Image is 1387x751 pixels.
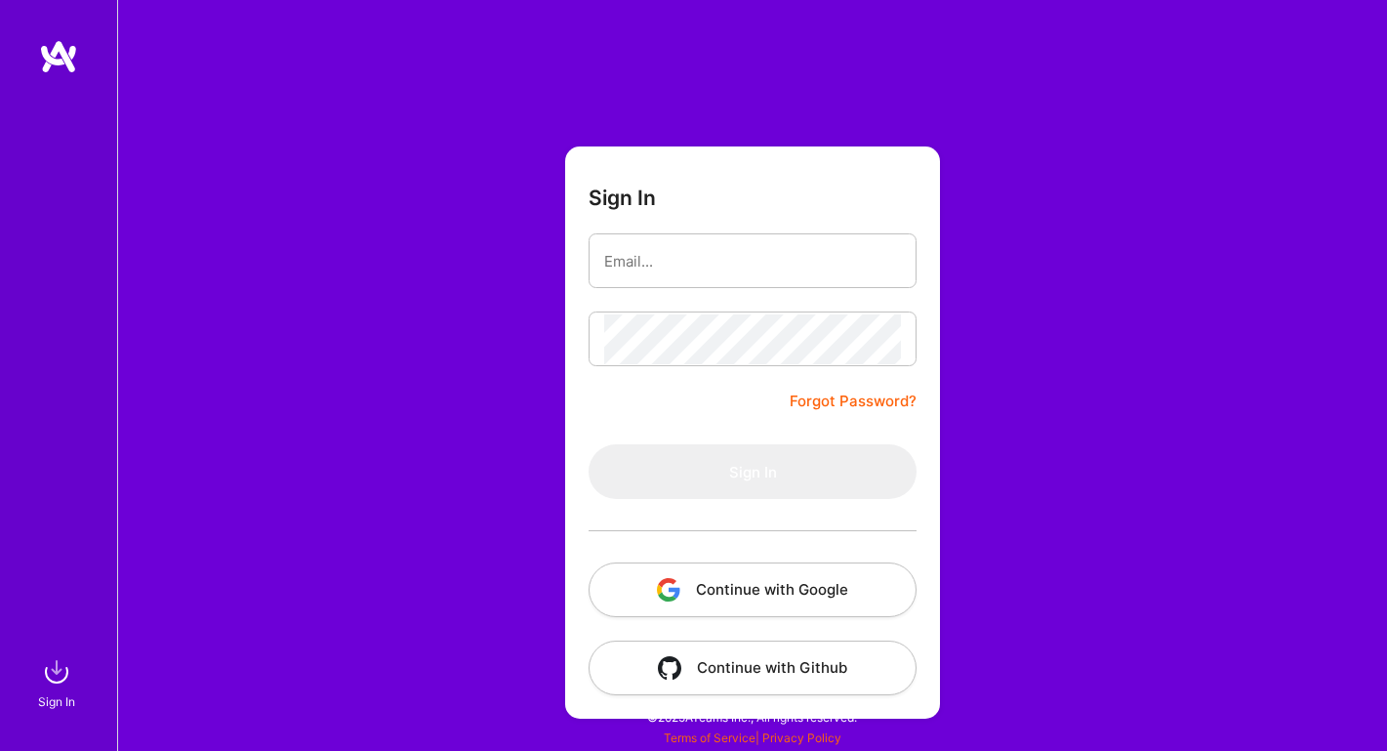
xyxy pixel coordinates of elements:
[790,390,917,413] a: Forgot Password?
[658,656,681,680] img: icon
[657,578,680,602] img: icon
[39,39,78,74] img: logo
[117,692,1387,741] div: © 2025 ATeams Inc., All rights reserved.
[589,563,917,617] button: Continue with Google
[604,236,901,286] input: Email...
[762,730,841,745] a: Privacy Policy
[664,730,755,745] a: Terms of Service
[589,641,917,695] button: Continue with Github
[589,186,656,210] h3: Sign In
[41,652,76,712] a: sign inSign In
[589,444,917,499] button: Sign In
[38,691,75,712] div: Sign In
[37,652,76,691] img: sign in
[664,730,841,745] span: |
